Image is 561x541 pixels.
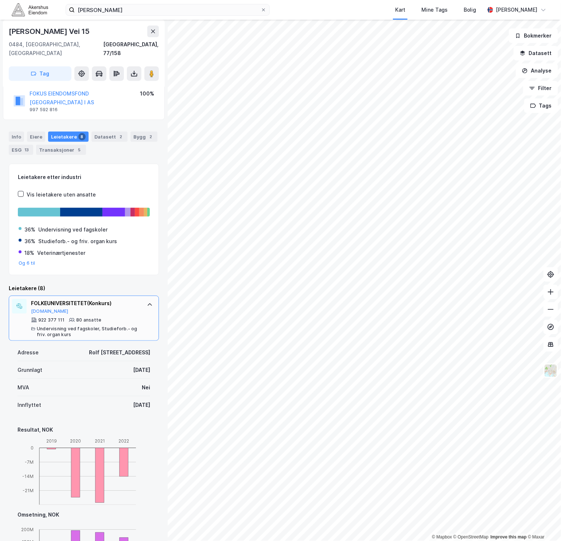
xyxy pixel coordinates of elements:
[516,63,558,78] button: Analyse
[24,225,35,234] div: 36%
[147,133,155,140] div: 2
[24,237,35,246] div: 36%
[31,445,34,451] tspan: 0
[38,225,108,234] div: Undervisning ved fagskoler
[21,527,34,532] tspan: 200M
[38,317,65,323] div: 922 377 111
[19,260,35,266] button: Og 6 til
[25,459,34,465] tspan: -7M
[76,317,101,323] div: 80 ansatte
[142,383,150,392] div: Nei
[496,5,538,14] div: [PERSON_NAME]
[514,46,558,61] button: Datasett
[544,364,558,378] img: Z
[133,366,150,374] div: [DATE]
[46,439,57,444] tspan: 2019
[17,425,150,434] div: Resultat, NOK
[95,439,105,444] tspan: 2021
[464,5,476,14] div: Bolig
[78,133,86,140] div: 8
[491,535,527,540] a: Improve this map
[130,132,157,142] div: Bygg
[24,249,34,257] div: 18%
[140,89,154,98] div: 100%
[525,506,561,541] iframe: Chat Widget
[27,132,45,142] div: Eiere
[524,98,558,113] button: Tags
[9,26,91,37] div: [PERSON_NAME] Vei 15
[9,40,103,58] div: 0484, [GEOGRAPHIC_DATA], [GEOGRAPHIC_DATA]
[9,145,33,155] div: ESG
[23,146,30,153] div: 13
[9,284,159,293] div: Leietakere (8)
[70,439,81,444] tspan: 2020
[421,5,448,14] div: Mine Tags
[48,132,89,142] div: Leietakere
[36,145,86,155] div: Transaksjoner
[509,28,558,43] button: Bokmerker
[17,383,29,392] div: MVA
[9,66,71,81] button: Tag
[31,299,140,308] div: FOLKEUNIVERSITETET (Konkurs)
[30,107,58,113] div: 997 592 816
[12,3,48,16] img: akershus-eiendom-logo.9091f326c980b4bce74ccdd9f866810c.svg
[22,474,34,479] tspan: -14M
[9,132,24,142] div: Info
[91,132,128,142] div: Datasett
[17,511,150,519] div: Omsetning, NOK
[133,401,150,409] div: [DATE]
[18,173,150,182] div: Leietakere etter industri
[17,348,39,357] div: Adresse
[37,326,140,338] div: Undervisning ved fagskoler, Studieforb.- og friv. organ kurs
[432,535,452,540] a: Mapbox
[75,4,261,15] input: Søk på adresse, matrikkel, gårdeiere, leietakere eller personer
[76,146,83,153] div: 5
[38,237,117,246] div: Studieforb.- og friv. organ kurs
[117,133,125,140] div: 2
[103,40,159,58] div: [GEOGRAPHIC_DATA], 77/158
[523,81,558,96] button: Filter
[31,308,69,314] button: [DOMAIN_NAME]
[27,190,96,199] div: Vis leietakere uten ansatte
[395,5,405,14] div: Kart
[453,535,489,540] a: OpenStreetMap
[89,348,150,357] div: Rolf [STREET_ADDRESS]
[118,439,129,444] tspan: 2022
[17,366,42,374] div: Grunnlagt
[525,506,561,541] div: Kontrollprogram for chat
[37,249,85,257] div: Veterinærtjenester
[23,488,34,493] tspan: -21M
[17,401,41,409] div: Innflyttet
